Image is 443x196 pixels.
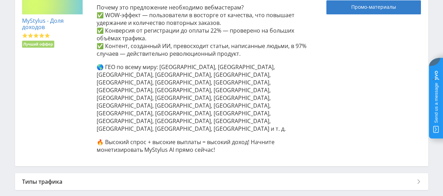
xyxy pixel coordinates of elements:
font: ✅ Конверсия от регистрации до оплаты 22% — проверено на больших объёмах трафика. [97,27,294,42]
font: ✅ Контент, созданный ИИ, превосходит статьи, написанные людьми, в 97% случаев — действительно рев... [97,42,306,58]
font: 🔥 Высокий спрос + высокие выплаты = высокий доход! Начните монетизировать MyStylus AI прямо сейчас! [97,138,275,154]
font: Почему это предложение необходимо вебмастерам? [97,4,244,11]
div: Типы трафика [15,173,428,190]
font: Промо-материалы [351,4,396,10]
font: ✅ WOW-эффект — пользователи в восторге от качества, что повышает удержание и количество повторных... [97,11,295,27]
li: Лучший оффер [22,41,55,48]
a: Промо-материалы [326,0,421,14]
a: MyStylus - Доля доходов [22,17,64,31]
font: 🌎 ГЕО по всему миру: [GEOGRAPHIC_DATA], [GEOGRAPHIC_DATA], [GEOGRAPHIC_DATA], [GEOGRAPHIC_DATA], ... [97,63,286,133]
